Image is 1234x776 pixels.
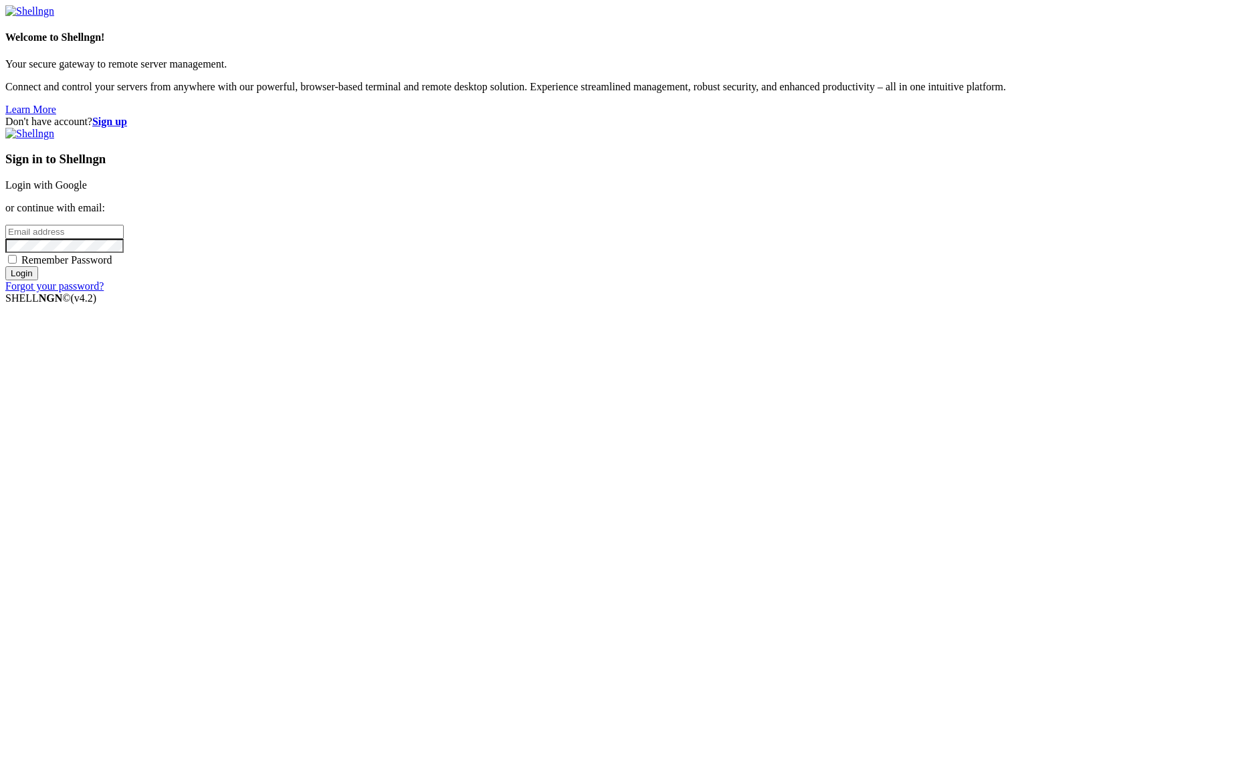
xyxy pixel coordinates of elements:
[5,31,1229,43] h4: Welcome to Shellngn!
[5,104,56,115] a: Learn More
[5,202,1229,214] p: or continue with email:
[5,266,38,280] input: Login
[71,292,97,304] span: 4.2.0
[5,280,104,292] a: Forgot your password?
[5,128,54,140] img: Shellngn
[92,116,127,127] a: Sign up
[39,292,63,304] b: NGN
[5,116,1229,128] div: Don't have account?
[5,179,87,191] a: Login with Google
[5,58,1229,70] p: Your secure gateway to remote server management.
[8,255,17,264] input: Remember Password
[5,225,124,239] input: Email address
[5,81,1229,93] p: Connect and control your servers from anywhere with our powerful, browser-based terminal and remo...
[5,292,96,304] span: SHELL ©
[5,152,1229,167] h3: Sign in to Shellngn
[5,5,54,17] img: Shellngn
[21,254,112,266] span: Remember Password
